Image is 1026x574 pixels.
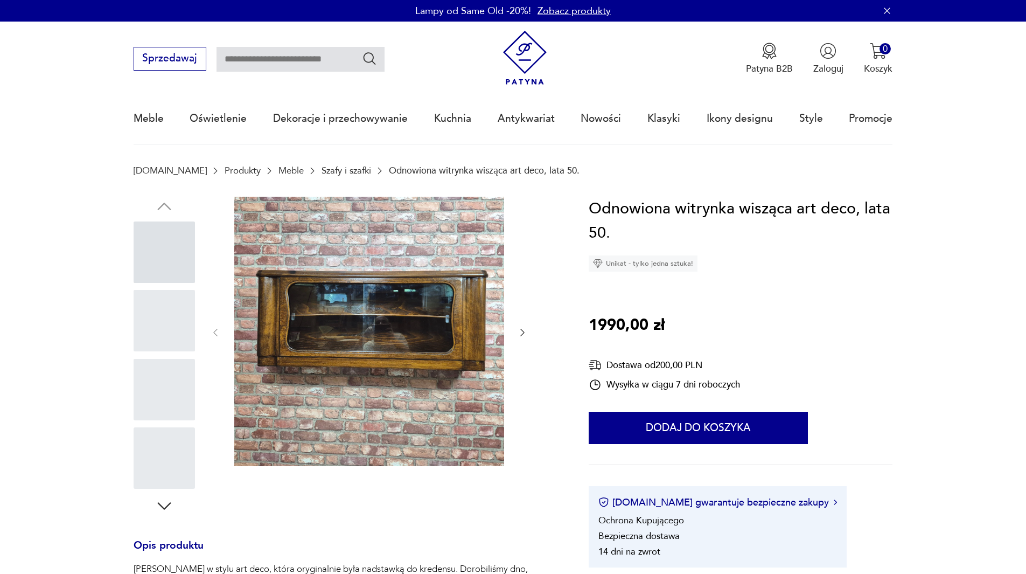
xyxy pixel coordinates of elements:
[647,94,680,143] a: Klasyki
[225,165,261,176] a: Produkty
[864,43,892,75] button: 0Koszyk
[498,94,555,143] a: Antykwariat
[746,43,793,75] a: Ikona medaluPatyna B2B
[880,43,891,54] div: 0
[134,55,206,64] a: Sprzedawaj
[322,165,371,176] a: Szafy i szafki
[834,500,837,505] img: Ikona strzałki w prawo
[598,497,609,508] img: Ikona certyfikatu
[389,165,580,176] p: Odnowiona witrynka wisząca art deco, lata 50.
[870,43,887,59] img: Ikona koszyka
[190,94,247,143] a: Oświetlenie
[746,43,793,75] button: Patyna B2B
[134,542,558,563] h3: Opis produktu
[813,63,843,75] p: Zaloguj
[598,545,660,558] li: 14 dni na zwrot
[278,165,304,176] a: Meble
[813,43,843,75] button: Zaloguj
[589,358,602,372] img: Ikona dostawy
[538,4,611,18] a: Zobacz produkty
[746,63,793,75] p: Patyna B2B
[234,197,504,467] img: Zdjęcie produktu Odnowiona witrynka wisząca art deco, lata 50.
[598,514,684,527] li: Ochrona Kupującego
[820,43,836,59] img: Ikonka użytkownika
[498,31,552,85] img: Patyna - sklep z meblami i dekoracjami vintage
[707,94,773,143] a: Ikony designu
[799,94,823,143] a: Style
[589,358,740,372] div: Dostawa od 200,00 PLN
[581,94,621,143] a: Nowości
[434,94,471,143] a: Kuchnia
[849,94,892,143] a: Promocje
[134,165,207,176] a: [DOMAIN_NAME]
[761,43,778,59] img: Ikona medalu
[589,378,740,391] div: Wysyłka w ciągu 7 dni roboczych
[589,313,665,338] p: 1990,00 zł
[362,51,378,66] button: Szukaj
[134,94,164,143] a: Meble
[134,47,206,71] button: Sprzedawaj
[864,63,892,75] p: Koszyk
[415,4,531,18] p: Lampy od Same Old -20%!
[589,412,808,444] button: Dodaj do koszyka
[589,197,892,246] h1: Odnowiona witrynka wisząca art deco, lata 50.
[598,496,837,509] button: [DOMAIN_NAME] gwarantuje bezpieczne zakupy
[593,259,603,268] img: Ikona diamentu
[273,94,408,143] a: Dekoracje i przechowywanie
[598,530,680,542] li: Bezpieczna dostawa
[589,255,697,272] div: Unikat - tylko jedna sztuka!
